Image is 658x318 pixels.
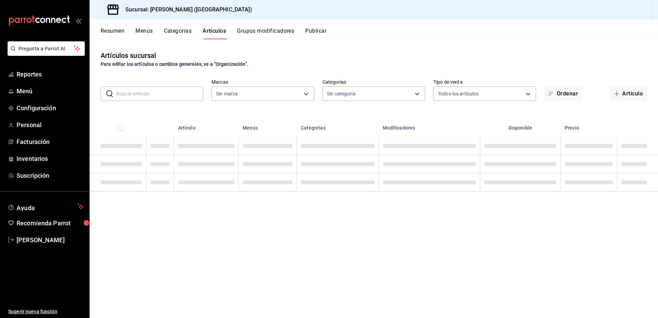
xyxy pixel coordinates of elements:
[216,90,238,97] span: Sin marca
[17,120,84,130] span: Personal
[544,86,582,101] button: Ordenar
[433,80,536,84] label: Tipo de venta
[212,80,314,84] label: Marcas
[480,115,561,137] th: Disponible
[17,154,84,163] span: Inventarios
[297,115,379,137] th: Categorías
[116,87,203,101] input: Buscar artículo
[17,137,84,146] span: Facturación
[8,308,84,315] span: Sugerir nueva función
[101,50,156,61] div: Artículos sucursal
[120,6,252,14] h3: Sucursal: [PERSON_NAME] ([GEOGRAPHIC_DATA])
[17,103,84,113] span: Configuración
[76,18,81,23] button: open_drawer_menu
[135,28,153,39] button: Menús
[238,115,297,137] th: Menús
[101,61,248,67] strong: Para editar los artículos o cambios generales, ve a “Organización”.
[8,41,85,56] button: Pregunta a Parrot AI
[17,86,84,96] span: Menú
[305,28,327,39] button: Publicar
[438,90,479,97] span: Todos los artículos
[17,70,84,79] span: Reportes
[19,45,74,52] span: Pregunta a Parrot AI
[17,203,75,211] span: Ayuda
[610,86,647,101] button: Artículo
[174,115,239,137] th: Artículo
[17,218,84,228] span: Recomienda Parrot
[561,115,617,137] th: Precio
[322,80,425,84] label: Categorías
[203,28,226,39] button: Artículos
[101,28,124,39] button: Resumen
[101,28,658,39] div: navigation tabs
[327,90,356,97] span: Sin categoría
[5,50,85,57] a: Pregunta a Parrot AI
[17,235,84,245] span: [PERSON_NAME]
[379,115,480,137] th: Modificadores
[164,28,192,39] button: Categorías
[17,171,84,180] span: Suscripción
[237,28,294,39] button: Grupos modificadores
